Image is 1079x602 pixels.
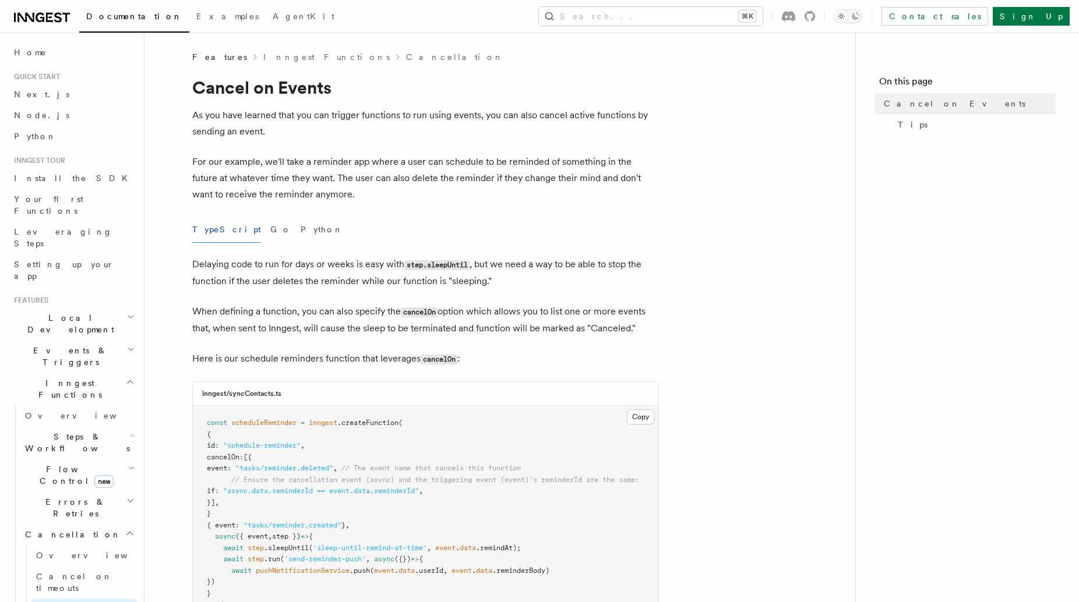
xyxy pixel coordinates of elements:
[993,7,1070,26] a: Sign Up
[415,566,443,575] span: .userId
[20,524,137,545] button: Cancellation
[280,555,284,563] span: (
[879,75,1056,93] h4: On this page
[9,42,137,63] a: Home
[9,340,137,373] button: Events & Triggers
[394,555,411,563] span: ({})
[834,9,862,23] button: Toggle dark mode
[272,532,301,540] span: step })
[427,544,431,552] span: ,
[270,217,291,243] button: Go
[215,487,219,495] span: :
[893,114,1056,135] a: Tips
[207,419,227,427] span: const
[341,464,521,472] span: // The event name that cancels this function
[196,12,259,21] span: Examples
[9,84,137,105] a: Next.js
[374,555,394,563] span: async
[366,555,370,563] span: ,
[309,544,313,552] span: (
[374,566,394,575] span: event
[207,453,239,461] span: cancelOn
[337,419,399,427] span: .createFunction
[9,221,137,254] a: Leveraging Steps
[9,377,126,401] span: Inngest Functions
[20,426,137,459] button: Steps & Workflows
[207,589,211,597] span: }
[20,431,130,454] span: Steps & Workflows
[248,544,264,552] span: step
[207,498,215,507] span: }]
[401,307,438,317] code: cancelOn
[399,419,403,427] span: (
[9,168,137,189] a: Install the SDK
[207,509,211,518] span: }
[14,260,114,281] span: Setting up your app
[36,551,156,560] span: Overview
[20,529,121,540] span: Cancellation
[333,464,337,472] span: ,
[341,521,345,529] span: }
[492,566,549,575] span: .reminderBody)
[215,498,219,507] span: ,
[189,3,266,31] a: Examples
[411,555,419,563] span: =>
[192,350,658,367] p: Here is our schedule reminders function that leverages :
[627,409,654,424] button: Copy
[20,459,137,491] button: Flow Controlnew
[309,532,313,540] span: {
[20,405,137,426] a: Overview
[192,51,247,63] span: Features
[14,132,57,141] span: Python
[284,555,366,563] span: 'send-reminder-push'
[223,555,244,563] span: await
[223,487,419,495] span: "async.data.reminderId == event.data.reminderId"
[244,521,341,529] span: "tasks/reminder.created"
[192,256,658,289] p: Delaying code to run for days or weeks is easy with , but we need a way to be able to stop the fu...
[9,312,127,335] span: Local Development
[9,345,127,368] span: Events & Triggers
[192,107,658,140] p: As you have learned that you can trigger functions to run using events, you can also cancel activ...
[14,194,83,215] span: Your first Functions
[215,441,219,449] span: :
[399,566,415,575] span: data
[235,464,333,472] span: "tasks/reminder.deleted"
[9,105,137,126] a: Node.js
[192,217,261,243] button: TypeScript
[443,566,447,575] span: ,
[231,476,639,484] span: // Ensure the cancellation event (async) and the triggering event (event)'s reminderId are the same:
[9,296,48,305] span: Features
[227,464,231,472] span: :
[207,430,211,438] span: {
[404,260,470,270] code: step.sleepUntil
[419,555,423,563] span: {
[14,47,47,58] span: Home
[301,532,309,540] span: =>
[452,566,472,575] span: event
[313,544,427,552] span: 'sleep-until-remind-at-time'
[223,544,244,552] span: await
[202,389,281,398] h3: inngest/syncContacts.ts
[9,72,60,82] span: Quick start
[235,521,239,529] span: :
[264,555,280,563] span: .run
[192,77,658,98] h1: Cancel on Events
[739,10,756,22] kbd: ⌘K
[20,463,128,487] span: Flow Control
[9,373,137,405] button: Inngest Functions
[472,566,476,575] span: .
[20,496,126,519] span: Errors & Retries
[31,545,137,566] a: Overview
[14,90,69,99] span: Next.js
[25,411,145,420] span: Overview
[419,487,423,495] span: ,
[207,441,215,449] span: id
[884,98,1025,109] span: Cancel on Events
[9,254,137,286] a: Setting up your app
[9,189,137,221] a: Your first Functions
[192,303,658,337] p: When defining a function, you can also specify the option which allows you to list one or more ev...
[256,566,350,575] span: pushNotificationService
[9,307,137,340] button: Local Development
[394,566,399,575] span: .
[301,419,305,427] span: =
